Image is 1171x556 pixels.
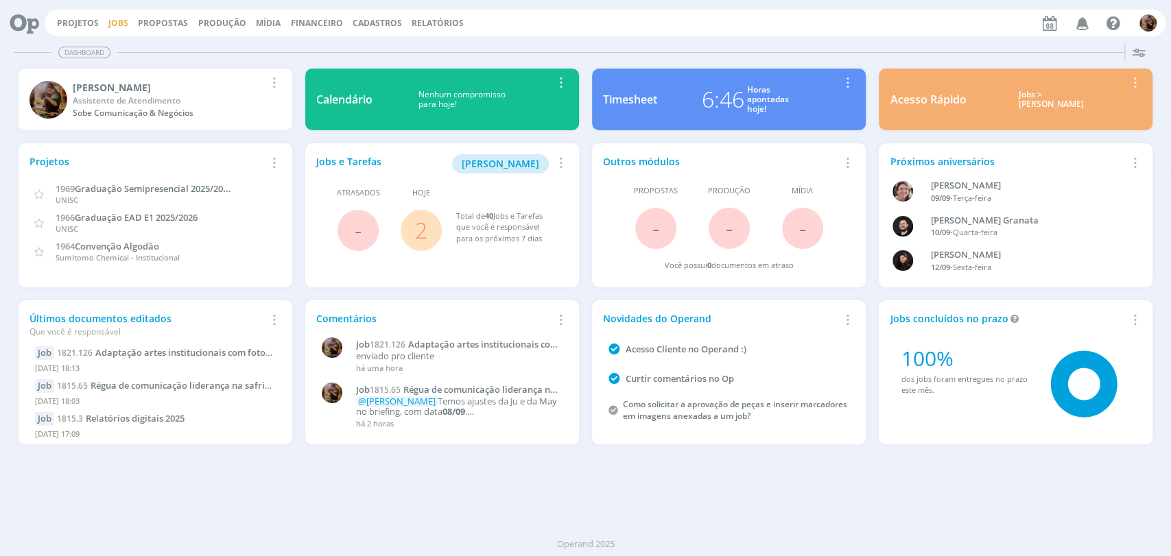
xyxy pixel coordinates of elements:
[931,262,1124,274] div: -
[56,182,75,195] span: 1969
[707,260,711,270] span: 0
[415,215,427,245] a: 2
[57,379,281,391] a: 1815.65Régua de comunicação liderança na safrinha
[35,393,276,413] div: [DATE] 18:03
[412,187,430,199] span: Hoje
[138,17,188,29] span: Propostas
[931,179,1124,193] div: Aline Beatriz Jackisch
[73,107,265,119] div: Sobe Comunicação & Negócios
[73,80,265,95] div: Amanda Rodrigues
[56,252,180,263] span: Sumitomo Chemical - Institucional
[75,182,233,195] span: Graduação Semipresencial 2025/2026
[56,195,78,205] span: UNISC
[603,91,657,108] div: Timesheet
[356,385,561,396] a: Job1815.65Régua de comunicação liderança na safrinha
[747,85,789,114] div: Horas apontadas hoje!
[370,339,405,350] span: 1821.126
[603,154,838,169] div: Outros módulos
[291,17,343,29] a: Financeiro
[355,215,362,245] span: -
[931,262,950,272] span: 12/09
[56,182,233,195] a: 1969Graduação Semipresencial 2025/2026
[194,18,250,29] button: Produção
[29,154,265,169] div: Projetos
[256,17,281,29] a: Mídia
[892,216,913,237] img: B
[407,18,468,29] button: Relatórios
[75,211,198,223] span: Graduação EAD E1 2025/2026
[198,17,246,29] a: Produção
[95,346,322,359] span: Adaptação artes institucionais com fotos atualizadas
[134,18,192,29] button: Propostas
[412,17,464,29] a: Relatórios
[35,426,276,446] div: [DATE] 17:09
[931,193,950,203] span: 09/09
[252,18,285,29] button: Mídia
[57,346,322,359] a: 1821.126Adaptação artes institucionais com fotos atualizadas
[665,260,794,271] div: Você possui documentos em atraso
[287,18,347,29] button: Financeiro
[462,157,539,170] span: [PERSON_NAME]
[892,250,913,271] img: L
[322,383,342,403] img: A
[35,360,276,380] div: [DATE] 18:13
[356,396,561,418] p: Temos ajustes da Ju e da May no briefing, com data .
[356,383,556,407] span: Régua de comunicação liderança na safrinha
[57,380,88,391] span: 1815.65
[976,90,1125,110] div: Jobs > [PERSON_NAME]
[442,405,465,418] strong: 08/09
[86,412,185,424] span: Relatórios digitais 2025
[316,311,552,326] div: Comentários
[91,379,281,391] span: Régua de comunicação liderança na safrinha
[623,398,847,422] a: Como solicitar a aprovação de peças e inserir marcadores em imagens anexadas a um job?
[57,412,185,424] a: 1815.3Relatórios digitais 2025
[53,18,103,29] button: Projetos
[890,91,966,108] div: Acesso Rápido
[592,69,866,130] a: Timesheet6:46Horasapontadashoje!
[484,210,493,221] span: 40
[626,372,734,385] a: Curtir comentários no Op
[353,17,402,29] span: Cadastros
[372,90,552,110] div: Nenhum compromisso para hoje!
[1139,14,1157,32] img: A
[57,413,83,424] span: 1815.3
[56,223,78,234] span: UNISC
[626,343,746,355] a: Acesso Cliente no Operand :)
[356,339,561,350] a: Job1821.126Adaptação artes institucionais com fotos atualizadas
[708,185,750,197] span: Produção
[56,210,198,223] a: 1966Graduação EAD E1 2025/2026
[1139,11,1157,35] button: A
[890,311,1125,326] div: Jobs concluídos no prazo
[890,154,1125,169] div: Próximos aniversários
[35,412,54,426] div: Job
[953,227,997,237] span: Quarta-feira
[57,347,93,359] span: 1821.126
[56,240,75,252] span: 1964
[799,213,806,243] span: -
[901,343,1032,374] div: 100%
[29,326,265,338] div: Que você é responsável
[892,181,913,202] img: A
[356,418,394,428] span: há 2 horas
[901,374,1032,396] div: dos jobs foram entregues no prazo este mês.
[337,187,380,199] span: Atrasados
[953,193,991,203] span: Terça-feira
[953,262,991,272] span: Sexta-feira
[104,18,132,29] button: Jobs
[75,240,159,252] span: Convenção Algodão
[634,185,678,197] span: Propostas
[316,154,552,173] div: Jobs e Tarefas
[356,363,403,373] span: há uma hora
[931,227,950,237] span: 10/09
[73,95,265,107] div: Assistente de Atendimento
[58,47,110,58] span: Dashboard
[603,311,838,326] div: Novidades do Operand
[322,337,342,358] img: A
[29,81,67,119] img: A
[56,211,75,223] span: 1966
[348,18,406,29] button: Cadastros
[931,227,1124,239] div: -
[35,379,54,393] div: Job
[370,384,401,396] span: 1815.65
[35,346,54,360] div: Job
